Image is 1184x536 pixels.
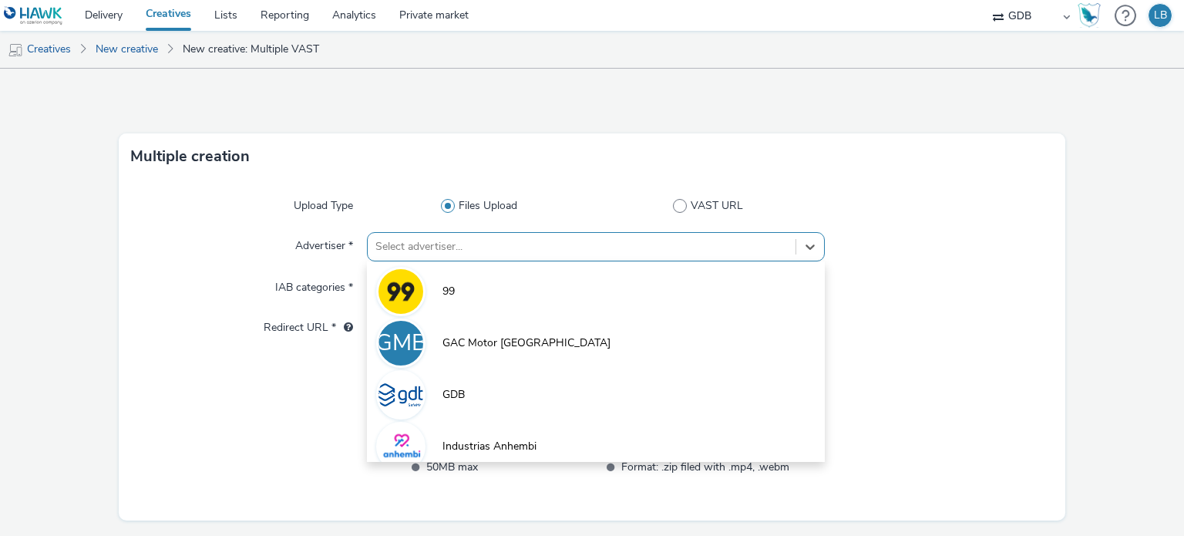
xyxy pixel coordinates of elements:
[88,31,166,68] a: New creative
[175,31,327,68] a: New creative: Multiple VAST
[289,232,359,254] label: Advertiser *
[378,424,423,469] img: Industrias Anhembi
[375,322,427,365] div: GMB
[426,458,594,476] span: 50MB max
[459,198,517,214] span: Files Upload
[1154,4,1167,27] div: LB
[442,284,455,299] span: 99
[378,373,423,417] img: GDB
[4,6,63,25] img: undefined Logo
[378,269,423,314] img: 99
[288,192,359,214] label: Upload Type
[1078,3,1101,28] img: Hawk Academy
[257,314,359,335] label: Redirect URL *
[442,335,610,351] span: GAC Motor [GEOGRAPHIC_DATA]
[442,439,536,454] span: Industrias Anhembi
[691,198,743,214] span: VAST URL
[8,42,23,58] img: mobile
[442,387,465,403] span: GDB
[336,320,353,335] div: URL will be used as a validation URL with some SSPs and it will be the redirection URL of your cr...
[269,274,359,295] label: IAB categories *
[621,458,789,476] span: Format: .zip filed with .mp4, .webm
[130,145,250,168] h3: Multiple creation
[1078,3,1107,28] a: Hawk Academy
